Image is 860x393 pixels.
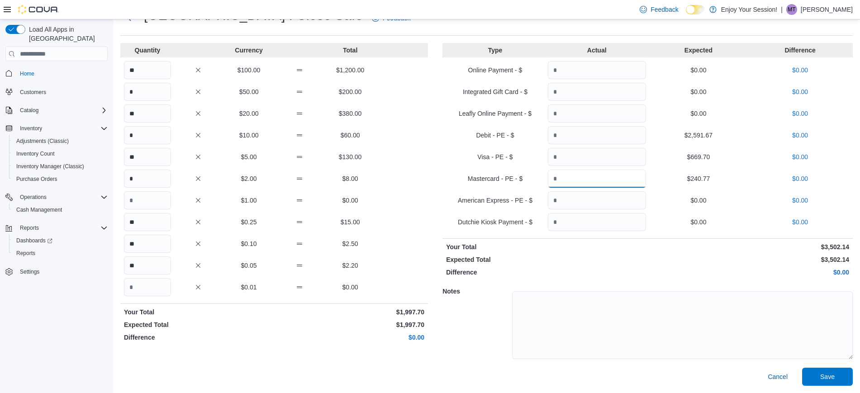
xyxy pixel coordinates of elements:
p: $1,200.00 [327,66,374,75]
button: Cancel [764,368,791,386]
button: Adjustments (Classic) [9,135,111,147]
p: $1.00 [225,196,272,205]
span: Inventory [20,125,42,132]
p: Expected Total [446,255,646,264]
span: Inventory Count [13,148,108,159]
span: Customers [20,89,46,96]
p: Difference [446,268,646,277]
p: $15.00 [327,218,374,227]
span: Dashboards [13,235,108,246]
button: Reports [16,223,43,233]
p: Difference [751,46,849,55]
a: Feedback [636,0,682,19]
span: Purchase Orders [16,175,57,183]
button: Cash Management [9,204,111,216]
p: $0.00 [751,174,849,183]
p: $0.05 [225,261,272,270]
span: Inventory Manager (Classic) [16,163,84,170]
input: Quantity [548,61,646,79]
p: $0.00 [276,333,424,342]
span: Reports [16,223,108,233]
div: Matthew Topic [786,4,797,15]
a: Dashboards [13,235,56,246]
p: $1,997.70 [276,308,424,317]
p: Type [446,46,544,55]
button: Inventory [2,122,111,135]
p: Online Payment - $ [446,66,544,75]
p: $5.00 [225,152,272,161]
p: $0.00 [327,196,374,205]
button: Customers [2,85,111,99]
input: Quantity [548,148,646,166]
span: Adjustments (Classic) [13,136,108,147]
a: Reports [13,248,39,259]
p: Total [327,46,374,55]
span: Reports [20,224,39,232]
span: Adjustments (Classic) [16,137,69,145]
span: Inventory Manager (Classic) [13,161,108,172]
p: Your Total [446,242,646,251]
button: Settings [2,265,111,278]
span: Feedback [651,5,678,14]
p: $0.00 [751,109,849,118]
p: $3,502.14 [650,242,849,251]
p: $0.00 [650,87,748,96]
p: $0.00 [650,66,748,75]
button: Operations [2,191,111,204]
span: Load All Apps in [GEOGRAPHIC_DATA] [25,25,108,43]
input: Quantity [548,191,646,209]
p: $0.00 [751,218,849,227]
input: Quantity [124,213,171,231]
a: Home [16,68,38,79]
a: Customers [16,87,50,98]
span: Settings [20,268,39,275]
span: Save [820,372,835,381]
a: Adjustments (Classic) [13,136,72,147]
span: Dashboards [16,237,52,244]
input: Quantity [124,83,171,101]
p: Leafly Online Payment - $ [446,109,544,118]
span: Home [16,67,108,79]
p: $380.00 [327,109,374,118]
p: Enjoy Your Session! [721,4,778,15]
p: Your Total [124,308,272,317]
p: $0.00 [751,87,849,96]
input: Quantity [124,170,171,188]
span: Reports [16,250,35,257]
button: Home [2,66,111,80]
input: Quantity [124,278,171,296]
input: Quantity [124,256,171,275]
p: $0.00 [650,109,748,118]
span: Inventory Count [16,150,55,157]
p: $0.00 [650,196,748,205]
p: Actual [548,46,646,55]
a: Inventory Count [13,148,58,159]
span: Cash Management [13,204,108,215]
p: $60.00 [327,131,374,140]
p: Debit - PE - $ [446,131,544,140]
p: Mastercard - PE - $ [446,174,544,183]
p: $200.00 [327,87,374,96]
button: Catalog [2,104,111,117]
p: $10.00 [225,131,272,140]
p: | [781,4,783,15]
p: $0.00 [751,152,849,161]
p: $3,502.14 [650,255,849,264]
a: Dashboards [9,234,111,247]
p: $240.77 [650,174,748,183]
p: $0.00 [751,131,849,140]
p: $0.00 [650,268,849,277]
a: Settings [16,266,43,277]
p: Difference [124,333,272,342]
input: Quantity [548,213,646,231]
span: Operations [16,192,108,203]
a: Inventory Manager (Classic) [13,161,88,172]
p: $50.00 [225,87,272,96]
p: $8.00 [327,174,374,183]
input: Dark Mode [686,5,705,14]
p: $0.00 [751,66,849,75]
span: Customers [16,86,108,98]
input: Quantity [124,61,171,79]
p: Currency [225,46,272,55]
